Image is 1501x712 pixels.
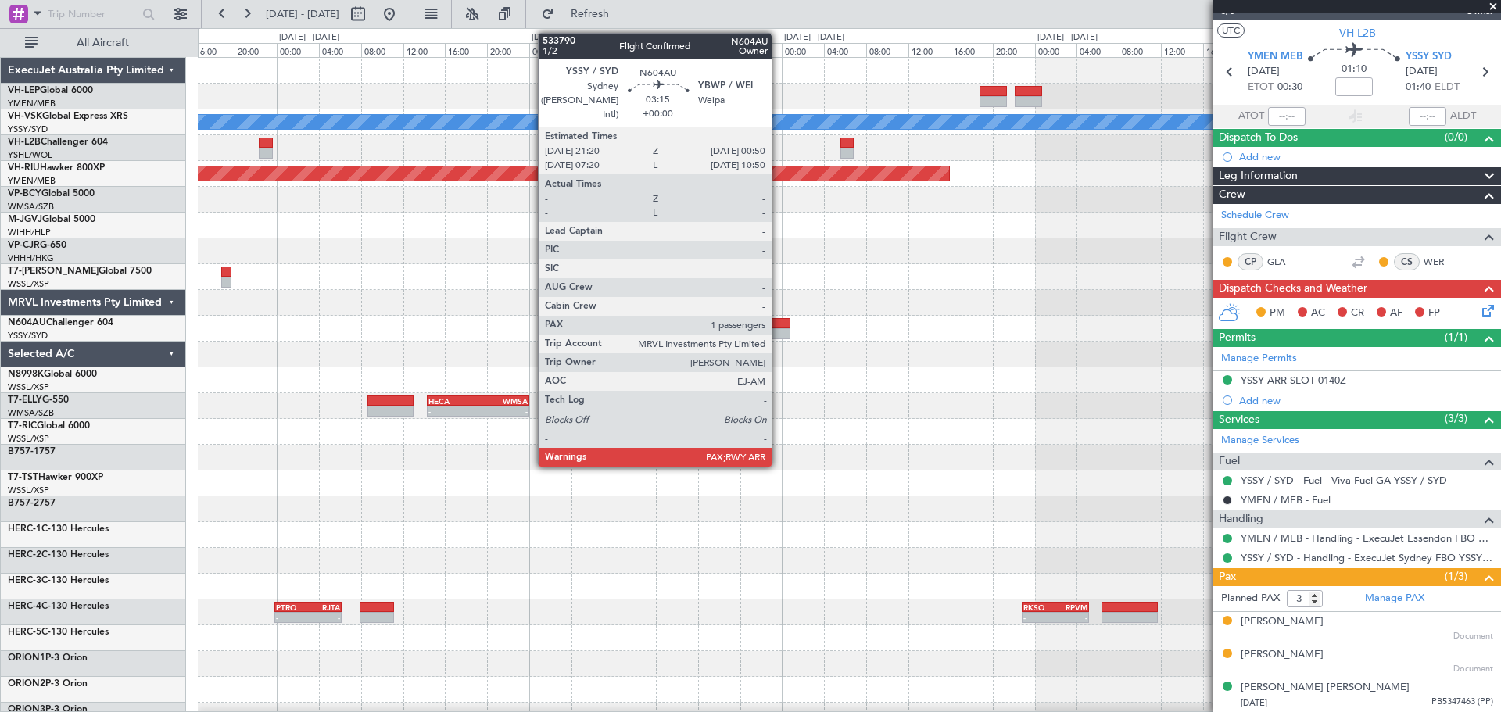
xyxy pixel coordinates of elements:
a: WSSL/XSP [8,485,49,496]
div: [DATE] - [DATE] [279,31,339,45]
span: [DATE] [1241,697,1267,709]
a: Schedule Crew [1221,208,1289,224]
div: 00:00 [529,43,571,57]
span: ELDT [1435,80,1460,95]
span: M-JGVJ [8,215,42,224]
a: WER [1424,255,1459,269]
span: HERC-4 [8,602,41,611]
div: 12:00 [403,43,446,57]
span: PB5347463 (PP) [1431,696,1493,709]
input: --:-- [1268,107,1306,126]
a: Manage Services [1221,433,1299,449]
a: HERC-5C-130 Hercules [8,628,109,637]
span: VH-LEP [8,86,40,95]
a: ORION2P-3 Orion [8,679,88,689]
div: RJTA [308,603,340,612]
span: Permits [1219,329,1256,347]
div: - [276,613,308,622]
span: [DATE] - [DATE] [266,7,339,21]
a: M-JGVJGlobal 5000 [8,215,95,224]
span: ORION1 [8,653,45,663]
div: WMSA [478,396,527,406]
a: WSSL/XSP [8,381,49,393]
span: PM [1270,306,1285,321]
a: HERC-3C-130 Hercules [8,576,109,585]
a: WMSA/SZB [8,407,54,419]
button: Refresh [534,2,628,27]
a: YSSY / SYD - Fuel - Viva Fuel GA YSSY / SYD [1241,474,1447,487]
a: T7-RICGlobal 6000 [8,421,90,431]
span: Services [1219,411,1259,429]
span: B757-1 [8,447,39,456]
a: HERC-4C-130 Hercules [8,602,109,611]
label: Planned PAX [1221,591,1280,606]
div: 08:00 [614,43,656,57]
span: HERC-1 [8,524,41,534]
div: 00:00 [1035,43,1077,57]
div: 04:00 [571,43,614,57]
a: VP-CJRG-650 [8,241,66,250]
span: 01:10 [1342,62,1367,77]
div: 12:00 [908,43,951,57]
div: 20:00 [235,43,277,57]
div: CS [1394,253,1420,270]
span: Fuel [1219,453,1240,470]
a: YSSY/SYD [8,123,48,135]
a: YMEN/MEB [8,98,56,109]
div: 04:00 [824,43,866,57]
span: HERC-5 [8,628,41,637]
span: T7-ELLY [8,395,42,405]
div: 16:00 [1203,43,1245,57]
a: N604AUChallenger 604 [8,318,113,327]
div: - [428,406,478,416]
span: 01:40 [1406,80,1431,95]
span: B757-2 [8,499,39,508]
span: ALDT [1450,109,1476,124]
a: WSSL/XSP [8,433,49,445]
span: Pax [1219,568,1236,586]
button: UTC [1217,23,1245,38]
span: [DATE] [1248,64,1280,80]
div: - [1055,613,1087,622]
span: Dispatch Checks and Weather [1219,280,1367,298]
a: HERC-2C-130 Hercules [8,550,109,560]
a: VH-RIUHawker 800XP [8,163,105,173]
a: VH-LEPGlobal 6000 [8,86,93,95]
a: WSSL/XSP [8,278,49,290]
span: Leg Information [1219,167,1298,185]
a: VH-VSKGlobal Express XRS [8,112,128,121]
div: 00:00 [277,43,319,57]
span: VH-L2B [8,138,41,147]
div: PTRO [276,603,308,612]
span: T7-RIC [8,421,37,431]
a: YMEN/MEB [8,175,56,187]
div: [PERSON_NAME] [1241,647,1324,663]
span: T7-TST [8,473,38,482]
div: 08:00 [361,43,403,57]
div: RPVM [1055,603,1087,612]
span: HERC-3 [8,576,41,585]
a: Manage Permits [1221,351,1297,367]
span: VP-CJR [8,241,40,250]
a: WIHH/HLP [8,227,51,238]
span: VH-L2B [1339,25,1376,41]
span: YSSY SYD [1406,49,1452,65]
a: VP-BCYGlobal 5000 [8,189,95,199]
div: 04:00 [1076,43,1119,57]
span: Dispatch To-Dos [1219,129,1298,147]
a: YSSY/SYD [8,330,48,342]
div: - [1023,613,1055,622]
span: ORION2 [8,679,45,689]
a: WMSA/SZB [8,201,54,213]
span: CR [1351,306,1364,321]
a: GLA [1267,255,1302,269]
a: VH-L2BChallenger 604 [8,138,108,147]
a: YSHL/WOL [8,149,52,161]
div: - [308,613,340,622]
span: (0/0) [1445,129,1467,145]
a: ORION1P-3 Orion [8,653,88,663]
div: 12:00 [656,43,698,57]
div: 20:00 [487,43,529,57]
span: AC [1311,306,1325,321]
span: (1/3) [1445,568,1467,585]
